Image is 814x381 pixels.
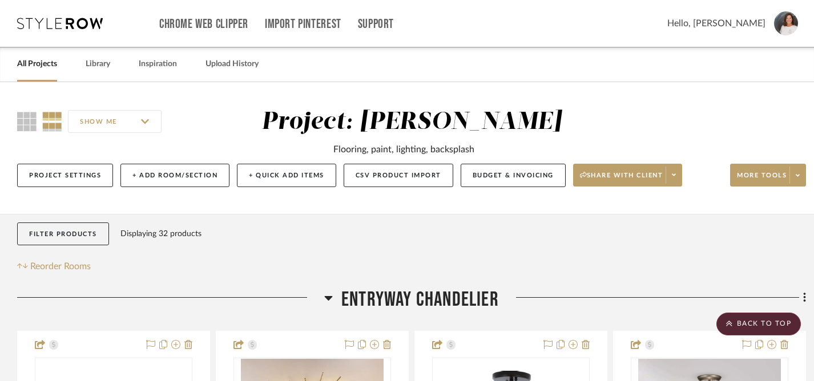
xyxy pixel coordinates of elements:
button: + Quick Add Items [237,164,336,187]
span: Entryway Chandelier [341,287,499,312]
a: Chrome Web Clipper [159,19,248,29]
span: More tools [737,171,787,188]
a: Support [358,19,394,29]
button: Filter Products [17,222,109,246]
button: Share with client [573,164,683,187]
button: Budget & Invoicing [461,164,566,187]
div: Flooring, paint, lighting, backsplash [333,143,474,156]
span: Share with client [580,171,663,188]
button: Project Settings [17,164,113,187]
div: Project: [PERSON_NAME] [261,110,562,134]
button: + Add Room/Section [120,164,229,187]
a: Import Pinterest [265,19,341,29]
span: Hello, [PERSON_NAME] [667,17,765,30]
button: More tools [730,164,806,187]
a: All Projects [17,56,57,72]
img: avatar [774,11,798,35]
a: Upload History [205,56,259,72]
button: Reorder Rooms [17,260,91,273]
button: CSV Product Import [344,164,453,187]
a: Library [86,56,110,72]
a: Inspiration [139,56,177,72]
span: Reorder Rooms [30,260,91,273]
scroll-to-top-button: BACK TO TOP [716,313,801,335]
div: Displaying 32 products [120,222,202,245]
